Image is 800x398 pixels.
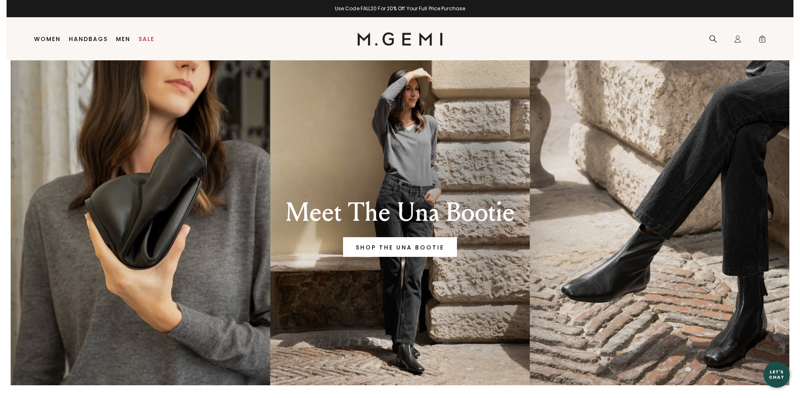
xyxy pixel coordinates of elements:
[764,369,790,380] div: Let's Chat
[7,5,793,12] div: 1 / 2
[258,198,542,227] div: Meet The Una Bootie
[357,32,443,46] img: M.Gemi
[758,37,766,45] span: 0
[34,36,61,42] a: Women
[139,36,155,42] a: Sale
[116,36,130,42] a: Men
[69,36,108,42] a: Handbags
[7,60,793,385] div: Banner that redirects to an awesome page
[343,237,457,257] a: Banner primary button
